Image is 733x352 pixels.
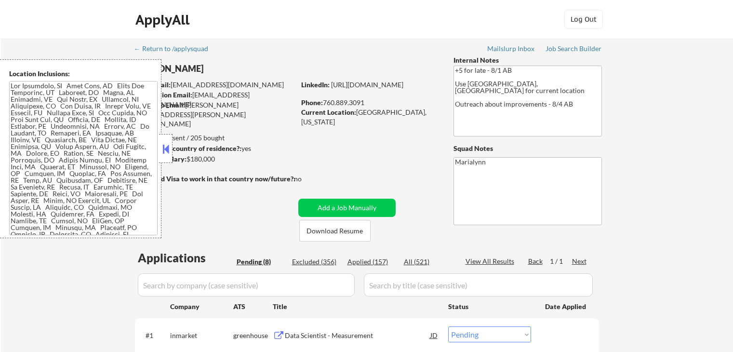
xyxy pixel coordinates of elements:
[233,302,273,311] div: ATS
[572,257,587,266] div: Next
[135,175,295,183] strong: Will need Visa to work in that country now/future?:
[301,98,323,107] strong: Phone:
[453,55,602,65] div: Internal Notes
[146,331,162,340] div: #1
[466,257,517,266] div: View All Results
[292,257,340,267] div: Excluded (356)
[564,10,603,29] button: Log Out
[237,257,285,267] div: Pending (8)
[285,331,430,340] div: Data Scientist - Measurement
[448,298,531,315] div: Status
[487,45,535,52] div: Mailslurp Inbox
[294,174,321,184] div: no
[301,108,438,126] div: [GEOGRAPHIC_DATA], [US_STATE]
[134,45,217,52] div: ← Return to /applysquad
[301,98,438,108] div: 760.889.3091
[273,302,439,311] div: Title
[170,302,233,311] div: Company
[134,45,217,54] a: ← Return to /applysquad
[364,273,593,297] input: Search by title (case sensitive)
[301,81,330,89] strong: LinkedIn:
[546,45,602,52] div: Job Search Builder
[135,90,295,109] div: [EMAIL_ADDRESS][DOMAIN_NAME]
[134,133,295,143] div: 157 sent / 205 bought
[233,331,273,340] div: greenhouse
[301,108,356,116] strong: Current Location:
[298,199,396,217] button: Add a Job Manually
[138,252,233,264] div: Applications
[135,63,333,75] div: [PERSON_NAME]
[138,273,355,297] input: Search by company (case sensitive)
[347,257,396,267] div: Applied (157)
[546,45,602,54] a: Job Search Builder
[134,144,241,152] strong: Can work in country of residence?:
[299,220,371,242] button: Download Resume
[331,81,403,89] a: [URL][DOMAIN_NAME]
[135,80,295,90] div: [EMAIL_ADDRESS][DOMAIN_NAME]
[9,69,158,79] div: Location Inclusions:
[134,154,295,164] div: $180,000
[487,45,535,54] a: Mailslurp Inbox
[135,12,192,28] div: ApplyAll
[545,302,587,311] div: Date Applied
[550,257,572,266] div: 1 / 1
[170,331,233,340] div: inmarket
[135,100,295,129] div: [PERSON_NAME][EMAIL_ADDRESS][PERSON_NAME][DOMAIN_NAME]
[453,144,602,153] div: Squad Notes
[528,257,544,266] div: Back
[429,326,439,344] div: JD
[404,257,452,267] div: All (521)
[134,144,292,153] div: yes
